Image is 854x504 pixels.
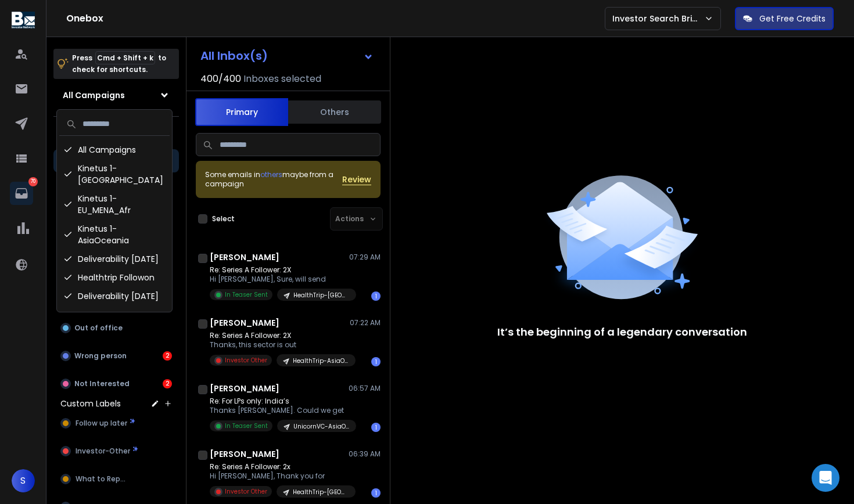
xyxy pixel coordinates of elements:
[225,422,268,430] p: In Teaser Sent
[349,449,381,459] p: 06:39 AM
[350,318,381,327] p: 07:22 AM
[74,323,123,333] p: Out of office
[293,291,349,300] p: HealthTrip-[GEOGRAPHIC_DATA]
[59,219,170,250] div: Kinetus 1-AsiaOceania
[76,474,125,484] span: What to Reply
[59,189,170,219] div: Kinetus 1-EU_MENA_Afr
[212,214,235,224] label: Select
[210,448,279,460] h1: [PERSON_NAME]
[205,170,342,189] div: Some emails in maybe from a campaign
[225,290,268,299] p: In Teaser Sent
[349,384,381,393] p: 06:57 AM
[812,464,839,492] div: Open Intercom Messenger
[63,89,125,101] h1: All Campaigns
[195,98,288,126] button: Primary
[371,423,381,432] div: 1
[74,351,127,361] p: Wrong person
[53,126,179,142] h3: Filters
[371,291,381,301] div: 1
[342,174,371,185] span: Review
[200,50,268,62] h1: All Inbox(s)
[76,447,130,456] span: Investor-Other
[59,305,170,336] div: Email Deliverability Test - [DATE]
[210,251,279,263] h1: [PERSON_NAME]
[288,99,381,125] button: Others
[371,357,381,366] div: 1
[59,268,170,287] div: Healthtrip Followon
[59,141,170,159] div: All Campaigns
[210,471,349,481] p: Hi [PERSON_NAME], Thank you for
[210,340,349,350] p: Thanks, this sector is out
[225,487,267,496] p: Investor Other
[163,351,172,361] div: 2
[210,383,279,394] h1: [PERSON_NAME]
[759,13,826,24] p: Get Free Credits
[210,265,349,275] p: Re: Series A Follower: 2X
[225,356,267,365] p: Investor Other
[95,51,155,64] span: Cmd + Shift + k
[293,422,349,431] p: UnicornVC-AsiaOceania
[293,488,349,496] p: HealthTrip-[GEOGRAPHIC_DATA]
[200,72,241,86] span: 400 / 400
[12,12,35,28] img: logo
[74,379,130,388] p: Not Interested
[210,331,349,340] p: Re: Series A Follower: 2X
[497,324,747,340] p: It’s the beginning of a legendary conversation
[612,13,704,24] p: Investor Search Brillwood
[60,398,121,409] h3: Custom Labels
[210,406,349,415] p: Thanks [PERSON_NAME]. Could we get
[163,379,172,388] div: 2
[371,488,381,498] div: 1
[210,462,349,471] p: Re: Series A Follower: 2x
[72,52,166,75] p: Press to check for shortcuts.
[12,469,35,492] span: S
[210,397,349,406] p: Re: For LPs only: India’s
[59,250,170,268] div: Deliverability [DATE]
[260,170,282,179] span: others
[76,419,127,428] span: Follow up later
[293,357,349,365] p: HealthTrip-AsiaOceania 3
[59,159,170,189] div: Kinetus 1-[GEOGRAPHIC_DATA]
[349,253,381,262] p: 07:29 AM
[210,275,349,284] p: Hi [PERSON_NAME], Sure, will send
[243,72,321,86] h3: Inboxes selected
[210,317,279,329] h1: [PERSON_NAME]
[59,287,170,305] div: Deliverability [DATE]
[28,177,38,186] p: 70
[66,12,605,26] h1: Onebox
